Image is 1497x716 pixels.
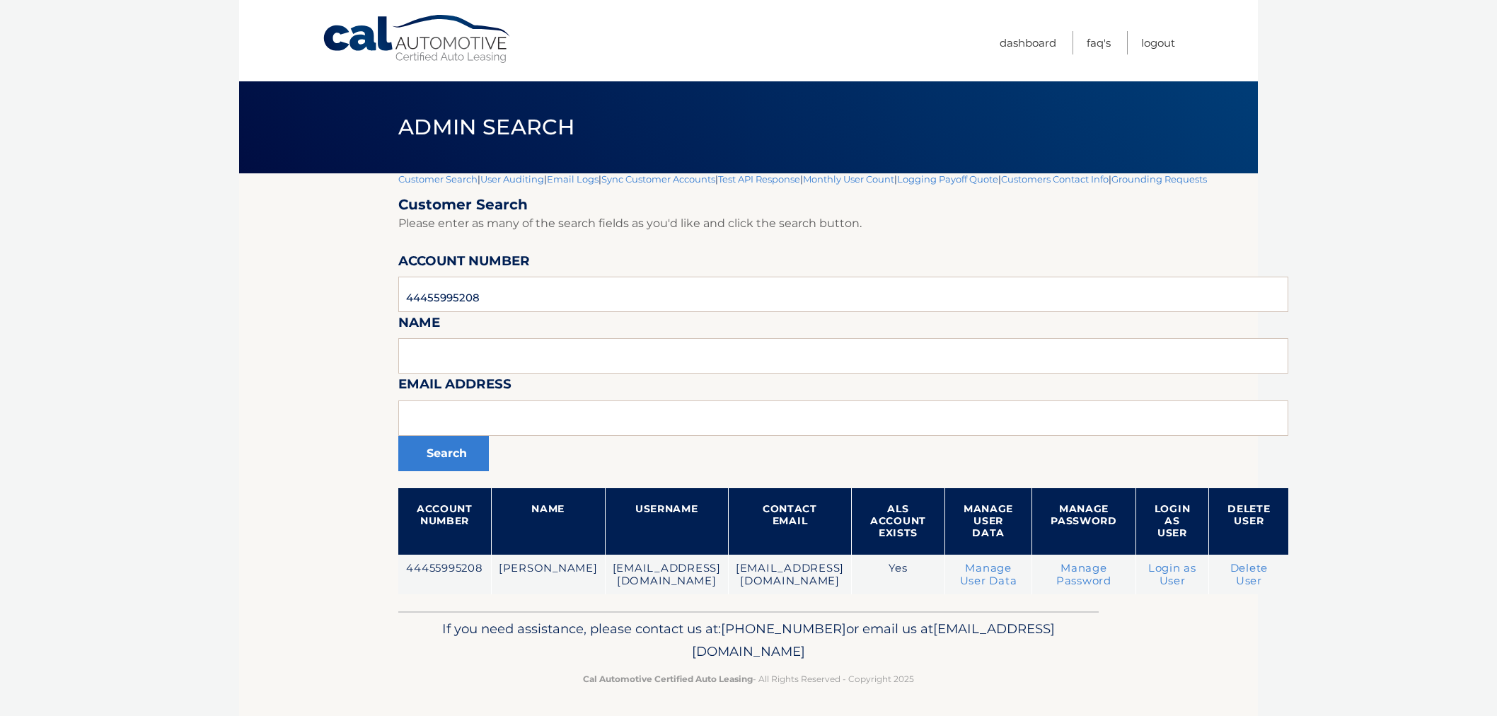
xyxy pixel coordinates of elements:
[398,214,1288,233] p: Please enter as many of the search fields as you'd like and click the search button.
[547,173,599,185] a: Email Logs
[721,620,846,637] span: [PHONE_NUMBER]
[491,555,605,595] td: [PERSON_NAME]
[398,555,491,595] td: 44455995208
[398,374,511,400] label: Email Address
[398,436,489,471] button: Search
[1001,173,1109,185] a: Customers Contact Info
[852,488,945,555] th: ALS Account Exists
[1141,31,1175,54] a: Logout
[408,618,1089,663] p: If you need assistance, please contact us at: or email us at
[605,488,728,555] th: Username
[408,671,1089,686] p: - All Rights Reserved - Copyright 2025
[1135,488,1209,555] th: Login as User
[1111,173,1207,185] a: Grounding Requests
[897,173,998,185] a: Logging Payoff Quote
[1000,31,1056,54] a: Dashboard
[1148,562,1196,587] a: Login as User
[322,14,513,64] a: Cal Automotive
[852,555,945,595] td: Yes
[480,173,544,185] a: User Auditing
[398,312,440,338] label: Name
[398,196,1288,214] h2: Customer Search
[1087,31,1111,54] a: FAQ's
[491,488,605,555] th: Name
[605,555,728,595] td: [EMAIL_ADDRESS][DOMAIN_NAME]
[718,173,800,185] a: Test API Response
[1032,488,1136,555] th: Manage Password
[398,114,574,140] span: Admin Search
[601,173,715,185] a: Sync Customer Accounts
[960,562,1017,587] a: Manage User Data
[398,173,478,185] a: Customer Search
[728,488,851,555] th: Contact Email
[944,488,1031,555] th: Manage User Data
[728,555,851,595] td: [EMAIL_ADDRESS][DOMAIN_NAME]
[692,620,1055,659] span: [EMAIL_ADDRESS][DOMAIN_NAME]
[398,173,1288,611] div: | | | | | | | |
[398,488,491,555] th: Account Number
[1230,562,1268,587] a: Delete User
[1209,488,1289,555] th: Delete User
[398,250,530,277] label: Account Number
[1056,562,1111,587] a: Manage Password
[803,173,894,185] a: Monthly User Count
[583,674,753,684] strong: Cal Automotive Certified Auto Leasing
